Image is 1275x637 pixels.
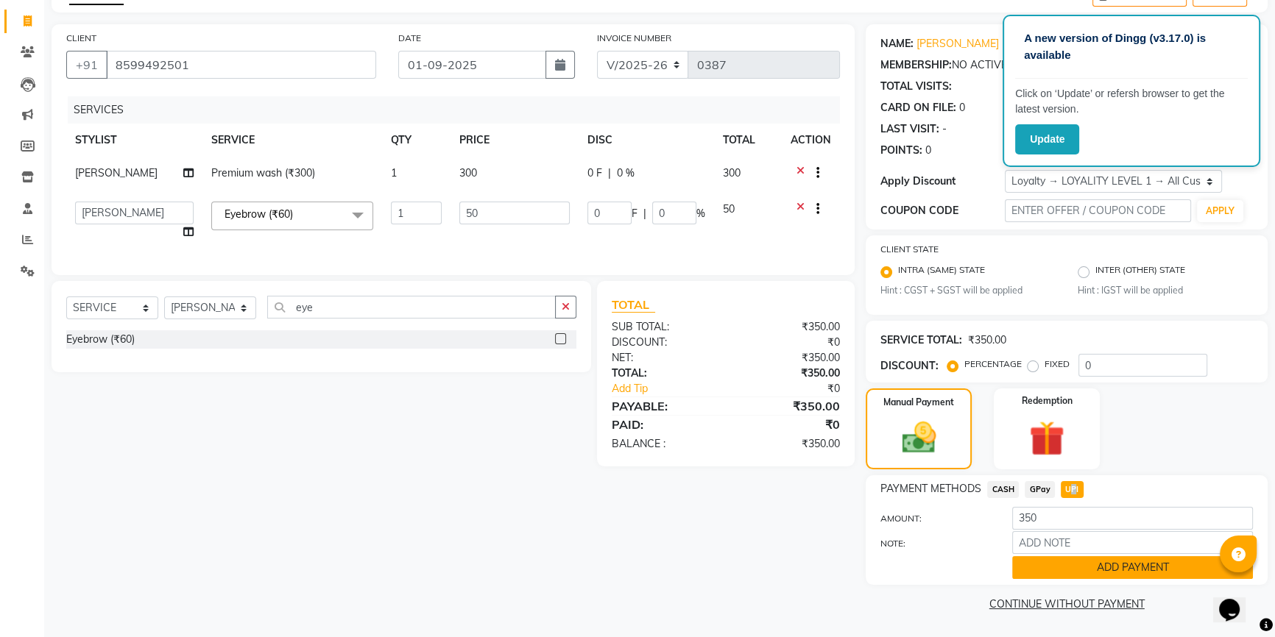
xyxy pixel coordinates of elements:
span: CASH [987,481,1019,498]
span: 1 [391,166,397,179]
label: DATE [398,32,421,45]
span: PAYMENT METHODS [880,481,981,497]
label: Redemption [1022,394,1073,408]
small: Hint : CGST + SGST will be applied [880,284,1056,297]
th: QTY [382,124,451,157]
div: ₹0 [726,416,851,433]
div: ₹350.00 [726,350,851,366]
label: Manual Payment [883,396,954,409]
img: _cash.svg [891,418,947,457]
a: [PERSON_NAME] [916,36,999,51]
div: NAME: [880,36,914,51]
label: INTER (OTHER) STATE [1095,263,1185,281]
div: DISCOUNT: [880,358,939,374]
span: | [608,166,611,181]
div: ₹350.00 [968,332,1006,348]
label: NOTE: [869,537,1001,550]
label: CLIENT STATE [880,243,939,256]
input: ENTER OFFER / COUPON CODE [1005,199,1191,222]
a: Add Tip [601,381,747,396]
span: 0 F [587,166,602,181]
span: | [643,206,646,221]
label: PERCENTAGE [964,357,1022,371]
div: Eyebrow (₹60) [66,332,135,347]
span: 50 [723,202,735,216]
div: SUB TOTAL: [601,319,726,335]
div: CARD ON FILE: [880,100,956,115]
div: BALANCE : [601,436,726,452]
img: _gift.svg [1018,416,1076,460]
div: 0 [925,143,931,158]
div: - [942,121,947,137]
div: ₹350.00 [726,319,851,335]
small: Hint : IGST will be applied [1078,284,1253,297]
div: ₹350.00 [726,397,851,415]
button: +91 [66,51,107,79]
span: 300 [459,166,477,179]
div: ₹0 [726,335,851,350]
input: Search or Scan [267,296,556,318]
th: SERVICE [202,124,382,157]
div: LAST VISIT: [880,121,939,137]
div: 0 [959,100,965,115]
label: CLIENT [66,32,96,45]
div: POINTS: [880,143,922,158]
p: A new version of Dingg (v3.17.0) is available [1024,30,1239,63]
input: ADD NOTE [1012,531,1253,554]
a: x [293,207,300,221]
label: FIXED [1045,357,1070,371]
th: ACTION [782,124,840,157]
span: [PERSON_NAME] [75,166,158,179]
th: TOTAL [714,124,783,157]
div: TOTAL VISITS: [880,79,952,94]
input: AMOUNT [1012,507,1253,530]
span: F [632,206,637,221]
div: ₹350.00 [726,436,851,452]
button: Update [1015,124,1079,154]
th: PRICE [451,124,578,157]
div: ₹350.00 [726,366,851,381]
div: NET: [601,350,726,366]
div: NO ACTIVE MEMBERSHIP [880,57,1253,73]
input: SEARCH BY NAME/MOBILE/EMAIL/CODE [106,51,376,79]
div: SERVICES [68,96,851,124]
div: PAID: [601,416,726,433]
label: INVOICE NUMBER [597,32,671,45]
button: APPLY [1197,200,1243,222]
div: ₹0 [746,381,851,396]
div: SERVICE TOTAL: [880,332,962,348]
span: TOTAL [612,297,655,313]
span: Premium wash (₹300) [211,166,315,179]
p: Click on ‘Update’ or refersh browser to get the latest version. [1015,86,1248,117]
div: MEMBERSHIP: [880,57,952,73]
a: CONTINUE WITHOUT PAYMENT [869,597,1265,612]
iframe: chat widget [1213,578,1260,622]
div: PAYABLE: [601,397,726,415]
span: 0 % [617,166,635,181]
span: % [696,206,705,221]
span: 300 [723,166,741,179]
span: GPay [1025,481,1055,498]
label: INTRA (SAME) STATE [898,263,985,281]
div: DISCOUNT: [601,335,726,350]
span: Eyebrow (₹60) [225,207,293,221]
div: COUPON CODE [880,203,1005,218]
label: AMOUNT: [869,512,1001,525]
span: UPI [1061,481,1084,498]
div: TOTAL: [601,366,726,381]
th: DISC [579,124,714,157]
div: Apply Discount [880,174,1005,189]
th: STYLIST [66,124,202,157]
button: ADD PAYMENT [1012,556,1253,579]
